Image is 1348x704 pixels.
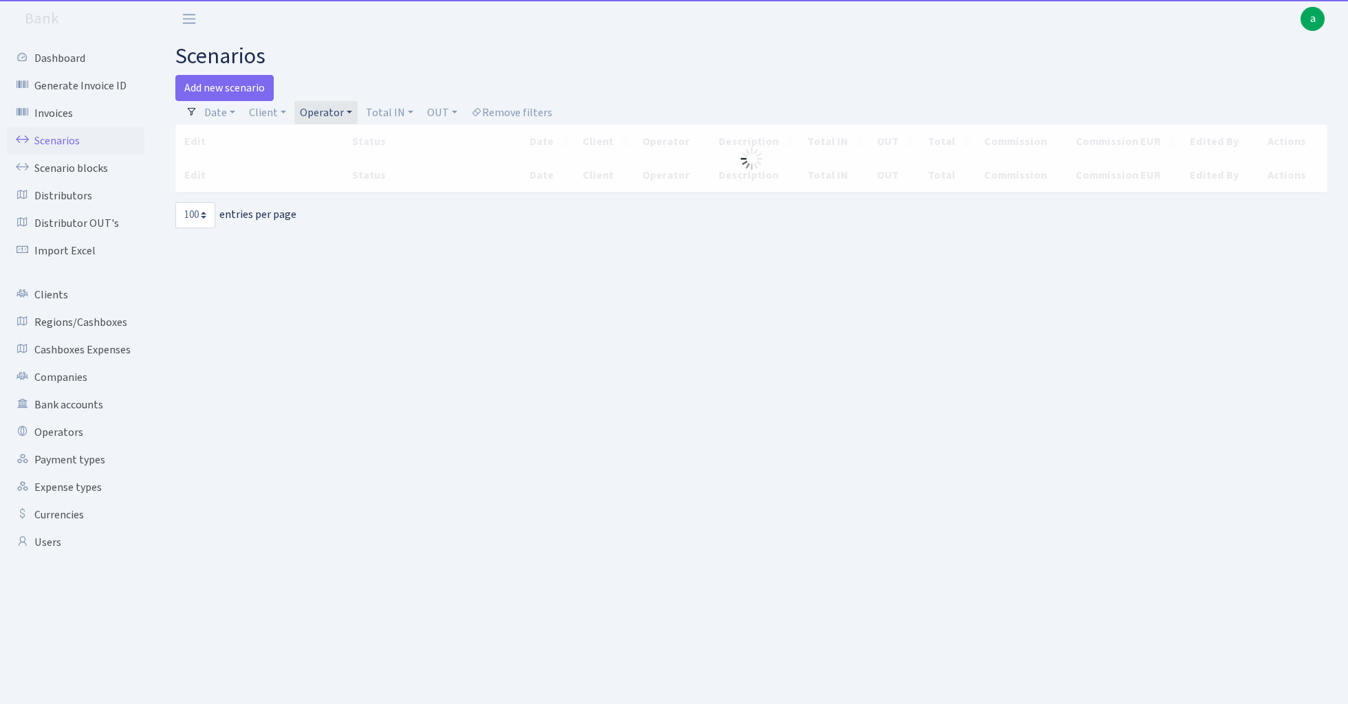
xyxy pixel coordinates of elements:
img: Processing... [741,148,763,170]
a: Operators [7,419,144,446]
a: Dashboard [7,45,144,72]
a: Bank accounts [7,391,144,419]
a: Clients [7,281,144,309]
a: Import Excel [7,237,144,265]
label: entries per page [175,202,296,228]
span: scenarios [175,41,265,72]
a: a [1301,7,1325,31]
a: Generate Invoice ID [7,72,144,100]
a: Client [243,101,292,124]
a: Total IN [360,101,419,124]
a: Companies [7,364,144,391]
a: Regions/Cashboxes [7,309,144,336]
a: Scenario blocks [7,155,144,182]
a: Operator [294,101,358,124]
a: Expense types [7,474,144,501]
a: Distributors [7,182,144,210]
a: Users [7,529,144,556]
a: OUT [422,101,463,124]
a: Cashboxes Expenses [7,336,144,364]
a: Add new scenario [175,75,274,101]
select: entries per page [175,202,215,228]
a: Payment types [7,446,144,474]
a: Date [199,101,241,124]
button: Toggle navigation [172,8,206,30]
a: Distributor OUT's [7,210,144,237]
a: Remove filters [466,101,558,124]
a: Invoices [7,100,144,127]
a: Scenarios [7,127,144,155]
a: Currencies [7,501,144,529]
